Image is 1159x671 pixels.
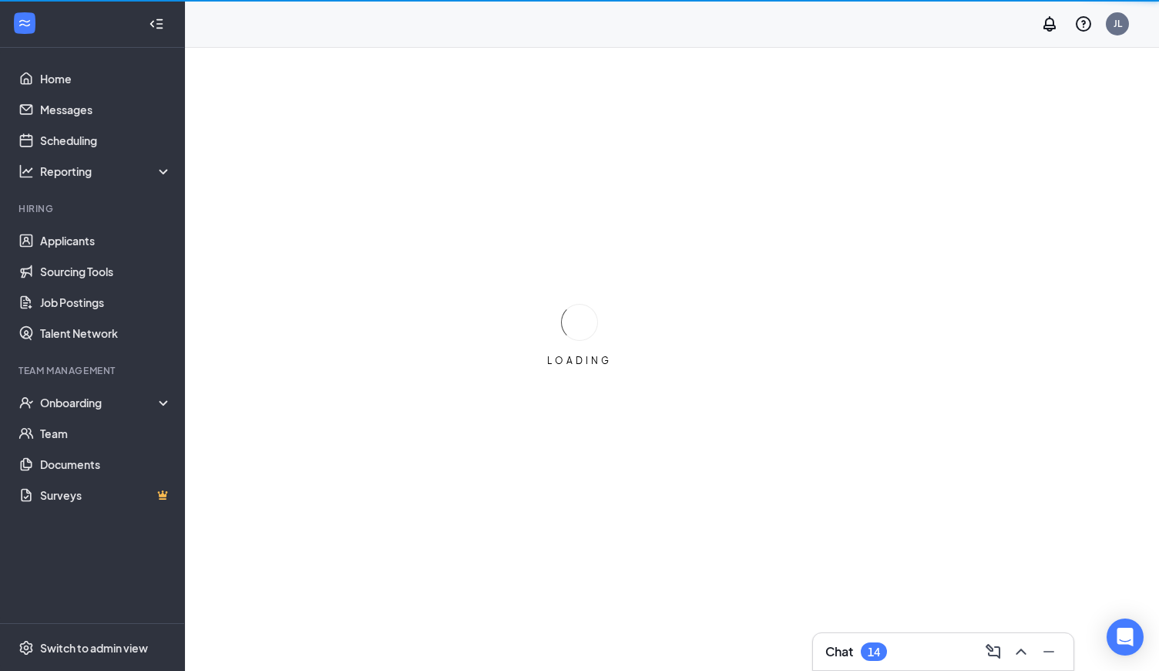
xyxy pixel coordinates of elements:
a: Home [40,63,172,94]
a: Scheduling [40,125,172,156]
div: Open Intercom Messenger [1107,619,1144,656]
svg: Collapse [149,16,164,32]
h3: Chat [825,643,853,660]
svg: Minimize [1040,642,1058,661]
a: Talent Network [40,318,172,349]
a: Job Postings [40,287,172,318]
button: ChevronUp [1009,639,1033,664]
svg: Notifications [1040,15,1059,33]
a: Documents [40,449,172,480]
a: Applicants [40,225,172,256]
svg: WorkstreamLogo [17,15,32,31]
svg: Analysis [18,164,34,179]
div: LOADING [541,354,618,367]
div: Onboarding [40,395,159,410]
div: Hiring [18,202,169,215]
button: ComposeMessage [981,639,1006,664]
a: SurveysCrown [40,480,172,511]
div: 14 [868,646,880,659]
svg: QuestionInfo [1074,15,1093,33]
div: Reporting [40,164,173,179]
a: Sourcing Tools [40,256,172,287]
div: JL [1114,17,1122,30]
a: Messages [40,94,172,125]
div: Switch to admin view [40,640,148,656]
svg: ChevronUp [1012,642,1030,661]
svg: ComposeMessage [984,642,1003,661]
svg: Settings [18,640,34,656]
button: Minimize [1036,639,1061,664]
svg: UserCheck [18,395,34,410]
a: Team [40,418,172,449]
div: Team Management [18,364,169,377]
